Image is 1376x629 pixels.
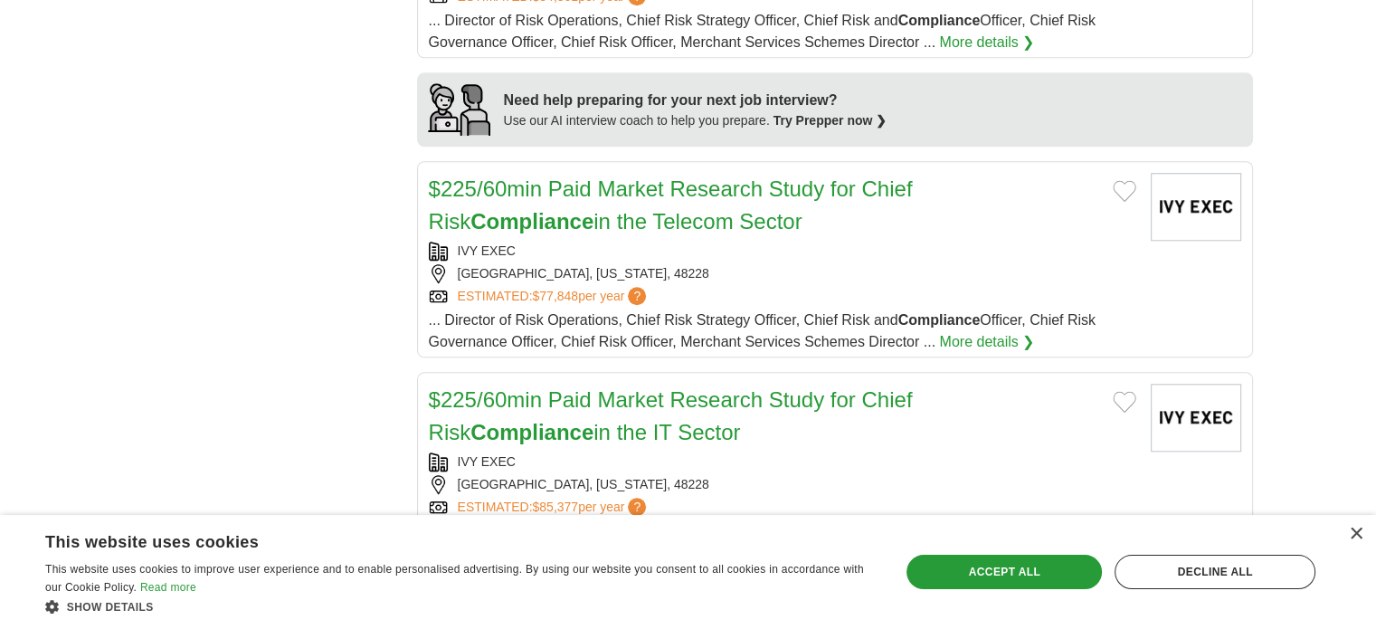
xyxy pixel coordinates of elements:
button: Add to favorite jobs [1113,391,1136,413]
strong: Compliance [898,13,981,28]
span: $77,848 [532,289,578,303]
a: $225/60min Paid Market Research Study for Chief RiskCompliancein the Telecom Sector [429,176,913,233]
span: ? [628,498,646,516]
a: IVY EXEC [458,243,516,258]
div: Close [1349,528,1362,541]
div: Need help preparing for your next job interview? [504,90,887,111]
span: ? [628,287,646,305]
div: Show details [45,597,875,615]
span: $85,377 [532,500,578,514]
button: Add to favorite jobs [1113,180,1136,202]
strong: Compliance [470,209,593,233]
span: ... Director of Risk Operations, Chief Risk Strategy Officer, Chief Risk and Officer, Chief Risk ... [429,312,1096,349]
a: More details ❯ [939,32,1034,53]
strong: Compliance [470,420,593,444]
span: This website uses cookies to improve user experience and to enable personalised advertising. By u... [45,563,864,594]
img: Ivy Exec logo [1151,384,1241,452]
a: Try Prepper now ❯ [773,113,887,128]
a: ESTIMATED:$77,848per year? [458,287,650,306]
div: [GEOGRAPHIC_DATA], [US_STATE], 48228 [429,475,1136,494]
div: Decline all [1115,555,1315,589]
a: Read more, opens a new window [140,581,196,594]
a: IVY EXEC [458,454,516,469]
strong: Compliance [898,312,981,328]
div: [GEOGRAPHIC_DATA], [US_STATE], 48228 [429,264,1136,283]
a: More details ❯ [939,331,1034,353]
a: ESTIMATED:$85,377per year? [458,498,650,517]
a: $225/60min Paid Market Research Study for Chief RiskCompliancein the IT Sector [429,387,913,444]
div: Accept all [906,555,1102,589]
div: Use our AI interview coach to help you prepare. [504,111,887,130]
div: This website uses cookies [45,526,830,553]
span: Show details [67,601,154,614]
img: Ivy Exec logo [1151,173,1241,241]
span: ... Director of Risk Operations, Chief Risk Strategy Officer, Chief Risk and Officer, Chief Risk ... [429,13,1096,50]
